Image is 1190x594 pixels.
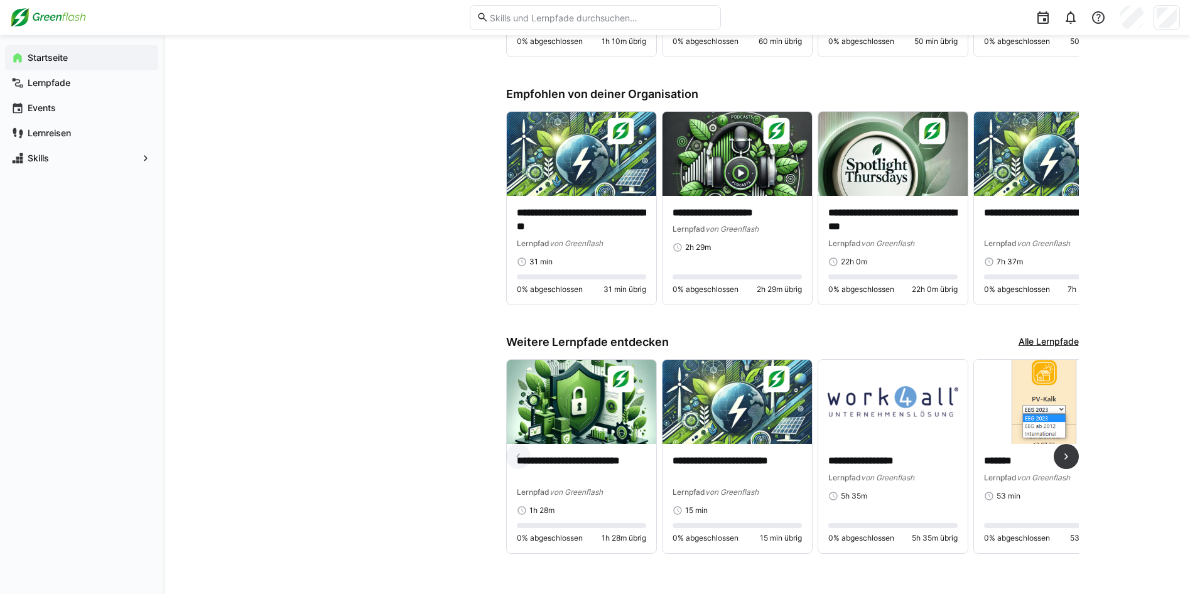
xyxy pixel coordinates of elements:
[828,533,894,543] span: 0% abgeschlossen
[663,112,812,196] img: image
[663,360,812,444] img: image
[912,533,958,543] span: 5h 35m übrig
[912,284,958,294] span: 22h 0m übrig
[757,284,802,294] span: 2h 29m übrig
[529,257,553,267] span: 31 min
[549,239,603,248] span: von Greenflash
[673,36,738,46] span: 0% abgeschlossen
[705,224,759,234] span: von Greenflash
[861,239,914,248] span: von Greenflash
[507,360,656,444] img: image
[818,360,968,444] img: image
[1068,284,1113,294] span: 7h 37m übrig
[984,36,1050,46] span: 0% abgeschlossen
[974,112,1123,196] img: image
[984,239,1017,248] span: Lernpfad
[818,112,968,196] img: image
[974,360,1123,444] img: image
[828,473,861,482] span: Lernpfad
[760,533,802,543] span: 15 min übrig
[705,487,759,497] span: von Greenflash
[828,284,894,294] span: 0% abgeschlossen
[997,257,1023,267] span: 7h 37m
[673,224,705,234] span: Lernpfad
[685,242,711,252] span: 2h 29m
[529,505,554,516] span: 1h 28m
[517,487,549,497] span: Lernpfad
[997,491,1020,501] span: 53 min
[489,12,713,23] input: Skills und Lernpfade durchsuchen…
[1017,473,1070,482] span: von Greenflash
[517,533,583,543] span: 0% abgeschlossen
[673,533,738,543] span: 0% abgeschlossen
[759,36,802,46] span: 60 min übrig
[506,335,669,349] h3: Weitere Lernpfade entdecken
[984,284,1050,294] span: 0% abgeschlossen
[549,487,603,497] span: von Greenflash
[517,284,583,294] span: 0% abgeschlossen
[517,239,549,248] span: Lernpfad
[841,257,867,267] span: 22h 0m
[507,112,656,196] img: image
[602,533,646,543] span: 1h 28m übrig
[1019,335,1079,349] a: Alle Lernpfade
[1070,533,1113,543] span: 53 min übrig
[517,36,583,46] span: 0% abgeschlossen
[984,473,1017,482] span: Lernpfad
[603,284,646,294] span: 31 min übrig
[673,284,738,294] span: 0% abgeschlossen
[828,239,861,248] span: Lernpfad
[685,505,708,516] span: 15 min
[861,473,914,482] span: von Greenflash
[602,36,646,46] span: 1h 10m übrig
[506,87,1079,101] h3: Empfohlen von deiner Organisation
[1070,36,1113,46] span: 50 min übrig
[984,533,1050,543] span: 0% abgeschlossen
[841,491,867,501] span: 5h 35m
[673,487,705,497] span: Lernpfad
[1017,239,1070,248] span: von Greenflash
[914,36,958,46] span: 50 min übrig
[828,36,894,46] span: 0% abgeschlossen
